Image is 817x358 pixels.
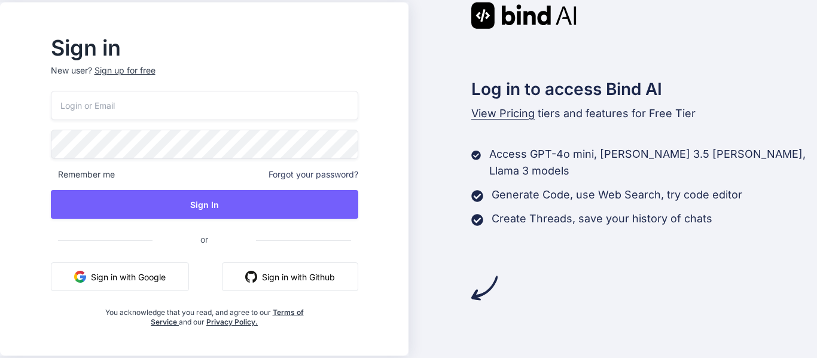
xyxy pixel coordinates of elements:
img: arrow [471,275,498,301]
div: You acknowledge that you read, and agree to our and our [102,301,307,327]
button: Sign In [51,190,358,219]
p: New user? [51,65,358,91]
img: github [245,271,257,283]
img: google [74,271,86,283]
a: Privacy Policy. [206,317,258,326]
img: Bind AI logo [471,2,577,29]
button: Sign in with Github [222,262,358,291]
p: Access GPT-4o mini, [PERSON_NAME] 3.5 [PERSON_NAME], Llama 3 models [489,146,817,179]
span: View Pricing [471,107,535,120]
input: Login or Email [51,91,358,120]
span: Forgot your password? [269,169,358,180]
span: Remember me [51,169,115,180]
p: Generate Code, use Web Search, try code editor [492,186,742,203]
p: tiers and features for Free Tier [471,105,817,122]
p: Create Threads, save your history of chats [492,210,712,227]
button: Sign in with Google [51,262,189,291]
h2: Log in to access Bind AI [471,77,817,102]
a: Terms of Service [151,308,304,326]
div: Sign up for free [94,65,156,77]
h2: Sign in [51,38,358,57]
span: or [153,225,256,254]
